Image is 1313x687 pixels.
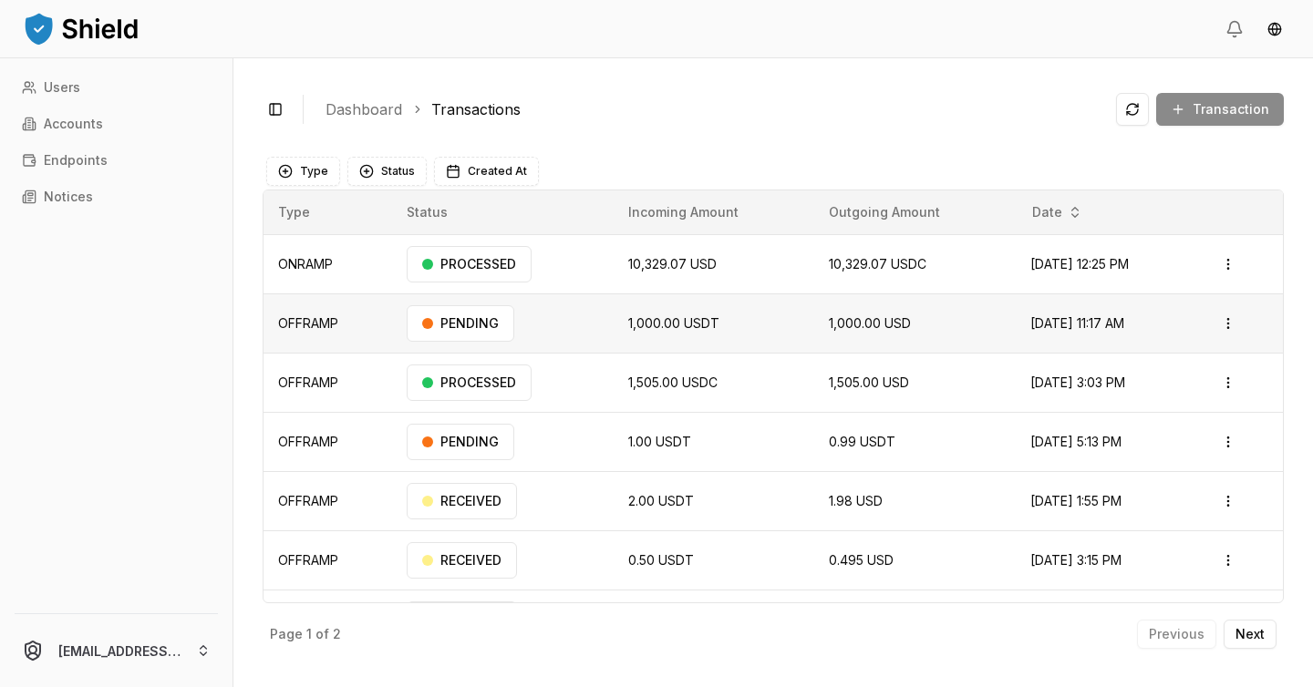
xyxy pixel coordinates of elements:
th: Status [392,190,614,234]
td: OFFRAMP [264,353,392,412]
div: RECEIVED [407,542,517,579]
span: [DATE] 1:55 PM [1030,493,1122,508]
p: [EMAIL_ADDRESS][DOMAIN_NAME] [58,641,181,661]
span: 1,505.00 USD [829,374,909,390]
p: Accounts [44,118,103,130]
span: 1,000.00 USDT [628,315,719,331]
div: PENDING [407,305,514,342]
a: Accounts [15,109,218,138]
p: Users [44,81,80,94]
button: [EMAIL_ADDRESS][DOMAIN_NAME] [7,621,225,680]
p: Page [270,628,303,641]
span: 0.495 USD [829,552,894,568]
p: 1 [306,628,312,641]
button: Date [1025,198,1090,227]
a: Users [15,73,218,102]
span: [DATE] 12:25 PM [1030,256,1129,272]
a: Notices [15,182,218,211]
p: of [315,628,329,641]
th: Type [264,190,392,234]
span: 0.99 USDT [829,434,895,449]
a: Transactions [431,98,521,120]
span: 2.00 USDT [628,493,694,508]
div: PENDING [407,424,514,460]
div: PROCESSED [407,364,532,401]
td: OFFRAMP [264,590,392,649]
button: Created At [434,157,539,186]
nav: breadcrumb [326,98,1101,120]
div: PROCESSED [407,246,532,282]
span: Created At [468,164,527,179]
div: RECEIVED [407,483,517,519]
td: OFFRAMP [264,471,392,530]
p: Endpoints [44,154,108,167]
td: OFFRAMP [264,530,392,590]
td: OFFRAMP [264,412,392,471]
a: Dashboard [326,98,402,120]
button: Type [266,157,340,186]
a: Endpoints [15,146,218,175]
p: 2 [333,628,341,641]
span: 10,329.07 USD [628,256,717,272]
span: 1.00 USDT [628,434,691,449]
img: ShieldPay Logo [22,10,140,46]
span: [DATE] 3:03 PM [1030,374,1125,390]
button: Status [347,157,427,186]
div: RECEIVED [407,601,517,638]
span: [DATE] 3:15 PM [1030,552,1122,568]
span: 1,505.00 USDC [628,374,718,390]
span: 1,000.00 USD [829,315,911,331]
button: Next [1224,620,1277,649]
p: Next [1235,628,1265,641]
td: ONRAMP [264,234,392,293]
p: Notices [44,190,93,203]
th: Outgoing Amount [814,190,1016,234]
span: 10,329.07 USDC [829,256,926,272]
span: [DATE] 11:17 AM [1030,315,1124,331]
span: 1.98 USD [829,493,883,508]
td: OFFRAMP [264,293,392,353]
th: Incoming Amount [614,190,814,234]
span: [DATE] 5:13 PM [1030,434,1122,449]
span: 0.50 USDT [628,552,694,568]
